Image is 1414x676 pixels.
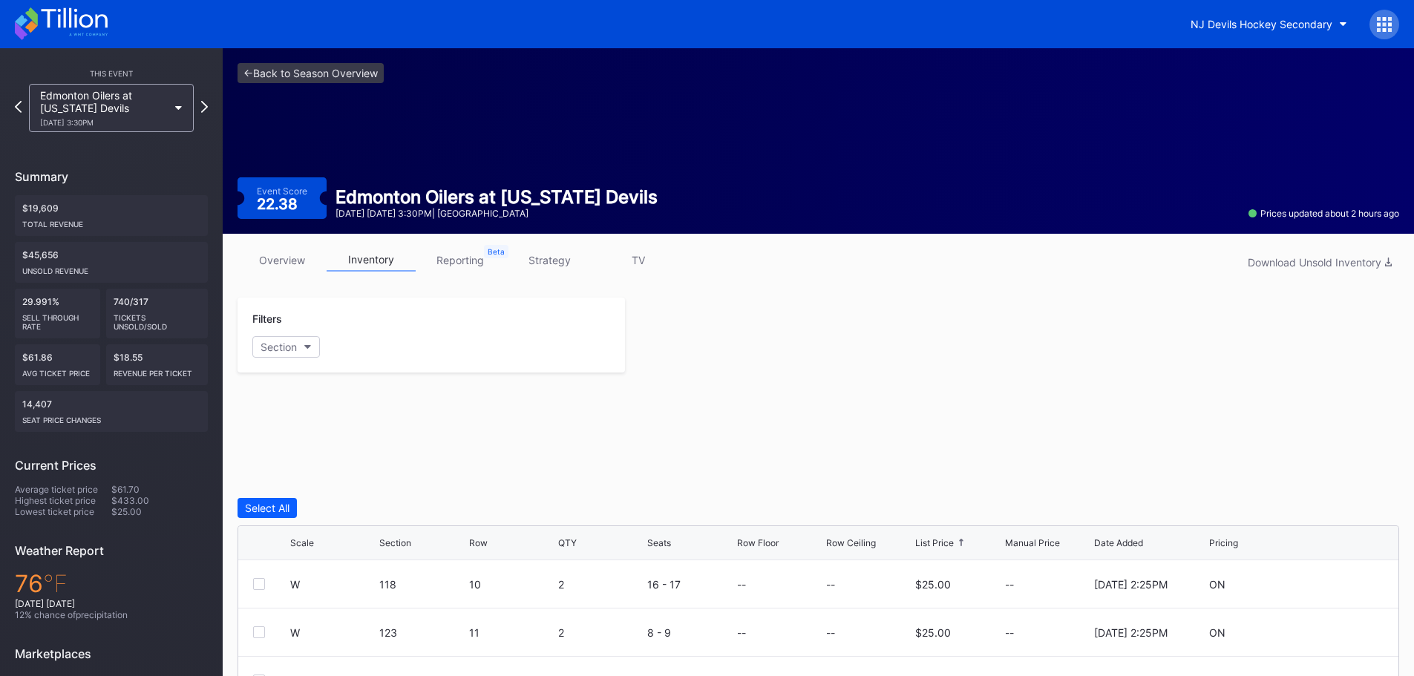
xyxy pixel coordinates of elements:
a: <-Back to Season Overview [238,63,384,83]
div: 123 [379,626,465,639]
div: 12 % chance of precipitation [15,609,208,620]
div: List Price [915,537,954,548]
div: Edmonton Oilers at [US_STATE] Devils [40,89,168,127]
a: inventory [327,249,416,272]
div: Row [469,537,488,548]
a: reporting [416,249,505,272]
div: Seats [647,537,671,548]
div: Sell Through Rate [22,307,93,331]
div: Edmonton Oilers at [US_STATE] Devils [336,186,658,208]
div: $61.86 [15,344,100,385]
div: 118 [379,578,465,591]
div: Event Score [257,186,307,197]
div: Prices updated about 2 hours ago [1248,208,1399,219]
div: Avg ticket price [22,363,93,378]
div: 740/317 [106,289,208,338]
div: Tickets Unsold/Sold [114,307,200,331]
div: W [290,578,300,591]
div: ON [1209,578,1225,591]
div: -- [737,578,746,591]
div: 11 [469,626,554,639]
div: Total Revenue [22,214,200,229]
div: -- [826,626,835,639]
div: -- [1005,626,1090,639]
div: NJ Devils Hockey Secondary [1191,18,1332,30]
div: Revenue per ticket [114,363,200,378]
div: Download Unsold Inventory [1248,256,1392,269]
div: 10 [469,578,554,591]
div: Date Added [1094,537,1143,548]
div: $25.00 [915,578,951,591]
div: Highest ticket price [15,495,111,506]
div: $25.00 [915,626,951,639]
div: 22.38 [257,197,301,211]
div: $61.70 [111,484,208,495]
div: Summary [15,169,208,184]
a: overview [238,249,327,272]
div: 14,407 [15,391,208,432]
a: strategy [505,249,594,272]
div: Row Ceiling [826,537,876,548]
div: [DATE] 3:30PM [40,118,168,127]
div: $433.00 [111,495,208,506]
div: Unsold Revenue [22,260,200,275]
div: [DATE] 2:25PM [1094,578,1168,591]
div: $45,656 [15,242,208,283]
div: This Event [15,69,208,78]
div: 2 [558,626,644,639]
div: W [290,626,300,639]
div: Select All [245,502,289,514]
div: QTY [558,537,577,548]
div: ON [1209,626,1225,639]
div: seat price changes [22,410,200,424]
div: [DATE] [DATE] 3:30PM | [GEOGRAPHIC_DATA] [336,208,658,219]
div: -- [737,626,746,639]
div: Section [261,341,297,353]
button: Download Unsold Inventory [1240,252,1399,272]
div: $25.00 [111,506,208,517]
div: 8 - 9 [647,626,733,639]
div: Section [379,537,411,548]
div: Filters [252,312,610,325]
a: TV [594,249,683,272]
div: 2 [558,578,644,591]
div: 16 - 17 [647,578,733,591]
div: Scale [290,537,314,548]
div: 76 [15,569,208,598]
button: NJ Devils Hockey Secondary [1179,10,1358,38]
button: Select All [238,498,297,518]
div: $19,609 [15,195,208,236]
div: [DATE] 2:25PM [1094,626,1168,639]
div: Row Floor [737,537,779,548]
button: Section [252,336,320,358]
span: ℉ [43,569,68,598]
div: -- [826,578,835,591]
div: Lowest ticket price [15,506,111,517]
div: Pricing [1209,537,1238,548]
div: Average ticket price [15,484,111,495]
div: Current Prices [15,458,208,473]
div: Marketplaces [15,646,208,661]
div: 29.991% [15,289,100,338]
div: [DATE] [DATE] [15,598,208,609]
div: $18.55 [106,344,208,385]
div: Manual Price [1005,537,1060,548]
div: Weather Report [15,543,208,558]
div: -- [1005,578,1090,591]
